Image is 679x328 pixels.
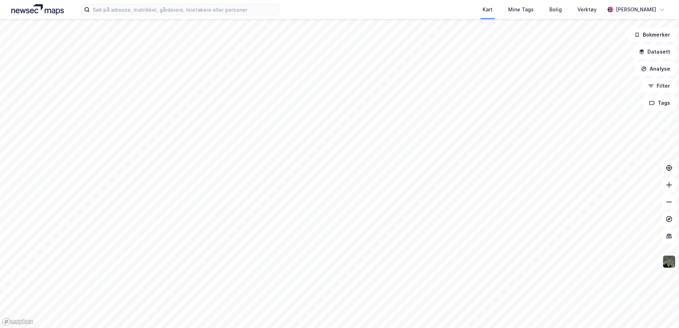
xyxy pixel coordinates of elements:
[633,45,676,59] button: Datasett
[549,5,562,14] div: Bolig
[11,4,64,15] img: logo.a4113a55bc3d86da70a041830d287a7e.svg
[483,5,493,14] div: Kart
[616,5,656,14] div: [PERSON_NAME]
[90,4,279,15] input: Søk på adresse, matrikkel, gårdeiere, leietakere eller personer
[635,62,676,76] button: Analyse
[577,5,597,14] div: Verktøy
[643,294,679,328] div: Kontrollprogram for chat
[2,318,33,326] a: Mapbox homepage
[628,28,676,42] button: Bokmerker
[662,255,676,268] img: 9k=
[643,96,676,110] button: Tags
[642,79,676,93] button: Filter
[508,5,534,14] div: Mine Tags
[643,294,679,328] iframe: Chat Widget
